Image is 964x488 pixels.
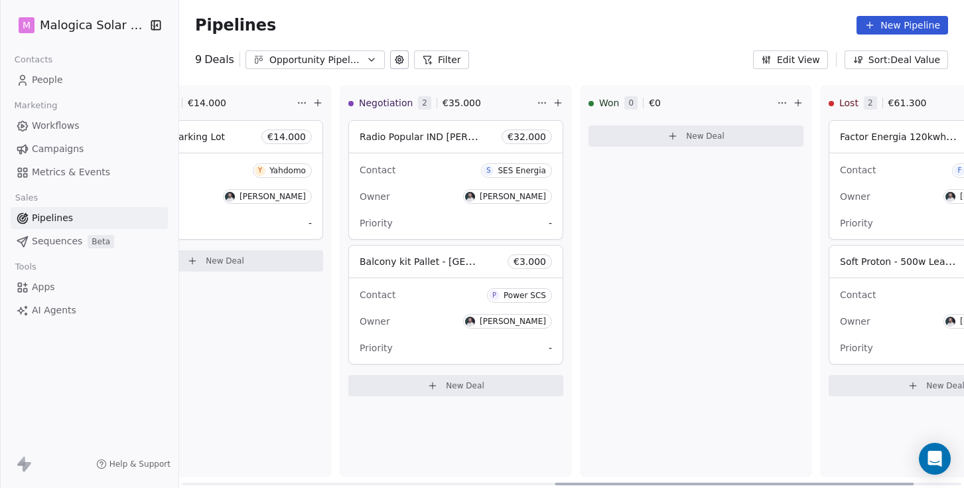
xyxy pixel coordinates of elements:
[269,166,306,175] div: Yahdomo
[839,96,859,110] span: Lost
[446,380,484,391] span: New Deal
[108,86,294,120] div: €14.000
[32,303,76,317] span: AI Agents
[11,230,168,252] a: SequencesBeta
[360,218,393,228] span: Priority
[11,115,168,137] a: Workflows
[9,257,42,277] span: Tools
[32,142,84,156] span: Campaigns
[845,50,948,69] button: Sort: Deal Value
[840,218,873,228] span: Priority
[348,120,563,240] div: Radio Popular IND [PERSON_NAME]€32.000ContactSSES EnergiaOwnerP[PERSON_NAME]Priority-
[360,343,393,353] span: Priority
[418,96,431,110] span: 2
[269,53,361,67] div: Opportunity Pipeline
[96,459,171,469] a: Help & Support
[40,17,147,34] span: Malogica Solar Lda.
[840,165,876,175] span: Contact
[840,343,873,353] span: Priority
[195,16,276,35] span: Pipelines
[486,165,490,176] div: S
[11,138,168,160] a: Campaigns
[588,125,803,147] button: New Deal
[686,131,724,141] span: New Deal
[204,52,234,68] span: Deals
[225,192,235,202] img: P
[649,96,661,110] span: € 0
[195,52,234,68] div: 9
[348,245,563,365] div: Balcony kit Pallet - [GEOGRAPHIC_DATA]€3.000ContactPPower SCSOwnerP[PERSON_NAME]Priority-
[309,216,312,230] span: -
[32,280,55,294] span: Apps
[480,317,546,326] div: [PERSON_NAME]
[840,191,870,202] span: Owner
[465,192,475,202] img: P
[549,216,552,230] span: -
[840,289,876,300] span: Contact
[360,289,395,300] span: Contact
[9,50,58,70] span: Contacts
[958,165,962,176] div: F
[945,317,955,327] img: P
[348,86,534,120] div: Negotiation2€35.000
[88,235,114,248] span: Beta
[360,165,395,175] span: Contact
[857,16,948,35] button: New Pipeline
[514,255,546,268] span: € 3.000
[360,316,390,327] span: Owner
[414,50,469,69] button: Filter
[465,317,475,327] img: P
[11,299,168,321] a: AI Agents
[240,192,306,201] div: [PERSON_NAME]
[624,96,638,110] span: 0
[945,192,955,202] img: P
[9,96,63,116] span: Marketing
[504,291,546,300] div: Power SCS
[840,316,870,327] span: Owner
[109,459,171,469] span: Help & Support
[32,211,73,225] span: Pipelines
[108,250,323,272] button: New Deal
[360,191,390,202] span: Owner
[11,276,168,298] a: Apps
[348,375,563,396] button: New Deal
[11,69,168,91] a: People
[549,341,552,355] span: -
[32,165,110,179] span: Metrics & Events
[258,165,262,176] div: Y
[599,96,619,110] span: Won
[11,207,168,229] a: Pipelines
[206,256,244,266] span: New Deal
[359,96,413,110] span: Negotiation
[864,96,877,110] span: 2
[888,96,927,110] span: € 61.300
[23,19,31,32] span: M
[588,86,774,120] div: Won0€0
[480,192,546,201] div: [PERSON_NAME]
[498,166,546,175] div: SES Energia
[443,96,481,110] span: € 35.000
[919,443,951,475] div: Open Intercom Messenger
[188,96,226,110] span: € 14.000
[9,188,44,208] span: Sales
[492,290,496,301] div: P
[267,130,306,143] span: € 14.000
[11,161,168,183] a: Metrics & Events
[16,14,141,37] button: MMalogica Solar Lda.
[32,234,82,248] span: Sequences
[360,255,546,268] span: Balcony kit Pallet - [GEOGRAPHIC_DATA]
[753,50,828,69] button: Edit View
[32,73,63,87] span: People
[360,130,523,143] span: Radio Popular IND [PERSON_NAME]
[108,120,323,240] div: Restaurant Parking Lot€14.000YYahdomoP[PERSON_NAME]-
[32,119,80,133] span: Workflows
[508,130,546,143] span: € 32.000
